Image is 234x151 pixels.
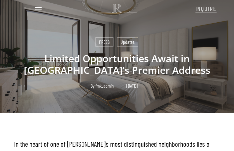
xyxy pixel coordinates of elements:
[195,5,217,12] span: INQUIRE
[120,84,144,88] span: [DATE]
[14,47,220,82] h1: Limited Opportunities Await in [GEOGRAPHIC_DATA]’s Premier Address
[35,6,42,12] a: Navigation Menu
[95,37,113,47] a: PRESS
[117,37,138,47] a: Updates
[95,83,114,89] a: fmk_admin
[91,84,95,88] span: By
[195,2,217,15] a: INQUIRE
